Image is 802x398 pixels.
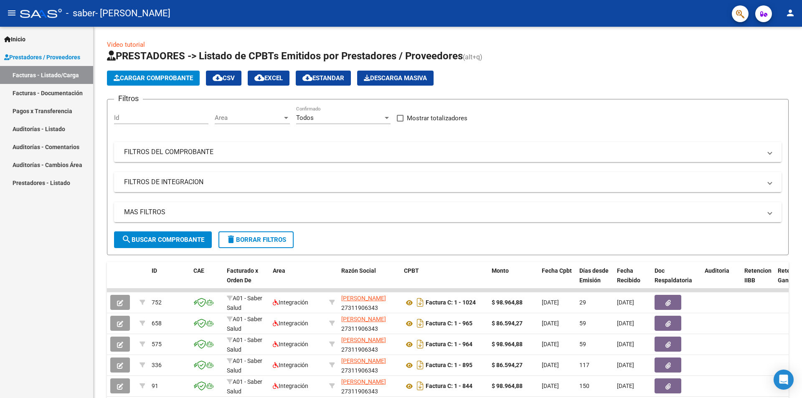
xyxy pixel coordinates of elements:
[579,383,589,389] span: 150
[273,383,308,389] span: Integración
[227,316,262,332] span: A01 - Saber Salud
[213,73,223,83] mat-icon: cloud_download
[248,71,289,86] button: EXCEL
[341,294,397,311] div: 27311906343
[107,41,145,48] a: Video tutorial
[492,341,523,347] strong: $ 98.964,88
[744,267,772,284] span: Retencion IIBB
[701,262,741,299] datatable-header-cell: Auditoria
[341,356,397,374] div: 27311906343
[124,147,761,157] mat-panel-title: FILTROS DEL COMPROBANTE
[357,71,434,86] app-download-masive: Descarga masiva de comprobantes (adjuntos)
[227,378,262,395] span: A01 - Saber Salud
[426,299,476,306] strong: Factura C: 1 - 1024
[341,316,386,322] span: [PERSON_NAME]
[542,362,559,368] span: [DATE]
[273,267,285,274] span: Area
[426,383,472,390] strong: Factura C: 1 - 844
[542,383,559,389] span: [DATE]
[193,267,204,274] span: CAE
[152,267,157,274] span: ID
[415,296,426,309] i: Descargar documento
[273,362,308,368] span: Integración
[114,202,782,222] mat-expansion-panel-header: MAS FILTROS
[538,262,576,299] datatable-header-cell: Fecha Cpbt
[407,113,467,123] span: Mostrar totalizadores
[273,341,308,347] span: Integración
[492,267,509,274] span: Monto
[705,267,729,274] span: Auditoria
[341,357,386,364] span: [PERSON_NAME]
[107,71,200,86] button: Cargar Comprobante
[651,262,701,299] datatable-header-cell: Doc Respaldatoria
[152,341,162,347] span: 575
[426,341,472,348] strong: Factura C: 1 - 964
[579,267,609,284] span: Días desde Emisión
[7,8,17,18] mat-icon: menu
[579,341,586,347] span: 59
[152,383,158,389] span: 91
[785,8,795,18] mat-icon: person
[4,35,25,44] span: Inicio
[542,299,559,306] span: [DATE]
[426,362,472,369] strong: Factura C: 1 - 895
[655,267,692,284] span: Doc Respaldatoria
[227,267,258,284] span: Facturado x Orden De
[415,317,426,330] i: Descargar documento
[215,114,282,122] span: Area
[254,73,264,83] mat-icon: cloud_download
[542,320,559,327] span: [DATE]
[617,299,634,306] span: [DATE]
[226,234,236,244] mat-icon: delete
[296,71,351,86] button: Estandar
[415,379,426,393] i: Descargar documento
[401,262,488,299] datatable-header-cell: CPBT
[114,231,212,248] button: Buscar Comprobante
[273,320,308,327] span: Integración
[254,74,283,82] span: EXCEL
[152,362,162,368] span: 336
[227,357,262,374] span: A01 - Saber Salud
[206,71,241,86] button: CSV
[190,262,223,299] datatable-header-cell: CAE
[617,341,634,347] span: [DATE]
[269,262,326,299] datatable-header-cell: Area
[148,262,190,299] datatable-header-cell: ID
[415,337,426,351] i: Descargar documento
[152,299,162,306] span: 752
[617,267,640,284] span: Fecha Recibido
[617,383,634,389] span: [DATE]
[95,4,170,23] span: - [PERSON_NAME]
[579,320,586,327] span: 59
[542,341,559,347] span: [DATE]
[415,358,426,372] i: Descargar documento
[492,362,523,368] strong: $ 86.594,27
[617,320,634,327] span: [DATE]
[226,236,286,243] span: Borrar Filtros
[488,262,538,299] datatable-header-cell: Monto
[341,378,386,385] span: [PERSON_NAME]
[4,53,80,62] span: Prestadores / Proveedores
[302,74,344,82] span: Estandar
[617,362,634,368] span: [DATE]
[614,262,651,299] datatable-header-cell: Fecha Recibido
[492,299,523,306] strong: $ 98.964,88
[576,262,614,299] datatable-header-cell: Días desde Emisión
[213,74,235,82] span: CSV
[364,74,427,82] span: Descarga Masiva
[296,114,314,122] span: Todos
[426,320,472,327] strong: Factura C: 1 - 965
[463,53,482,61] span: (alt+q)
[152,320,162,327] span: 658
[218,231,294,248] button: Borrar Filtros
[341,337,386,343] span: [PERSON_NAME]
[114,172,782,192] mat-expansion-panel-header: FILTROS DE INTEGRACION
[227,295,262,311] span: A01 - Saber Salud
[114,142,782,162] mat-expansion-panel-header: FILTROS DEL COMPROBANTE
[122,234,132,244] mat-icon: search
[66,4,95,23] span: - saber
[341,377,397,395] div: 27311906343
[741,262,774,299] datatable-header-cell: Retencion IIBB
[114,93,143,104] h3: Filtros
[774,370,794,390] div: Open Intercom Messenger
